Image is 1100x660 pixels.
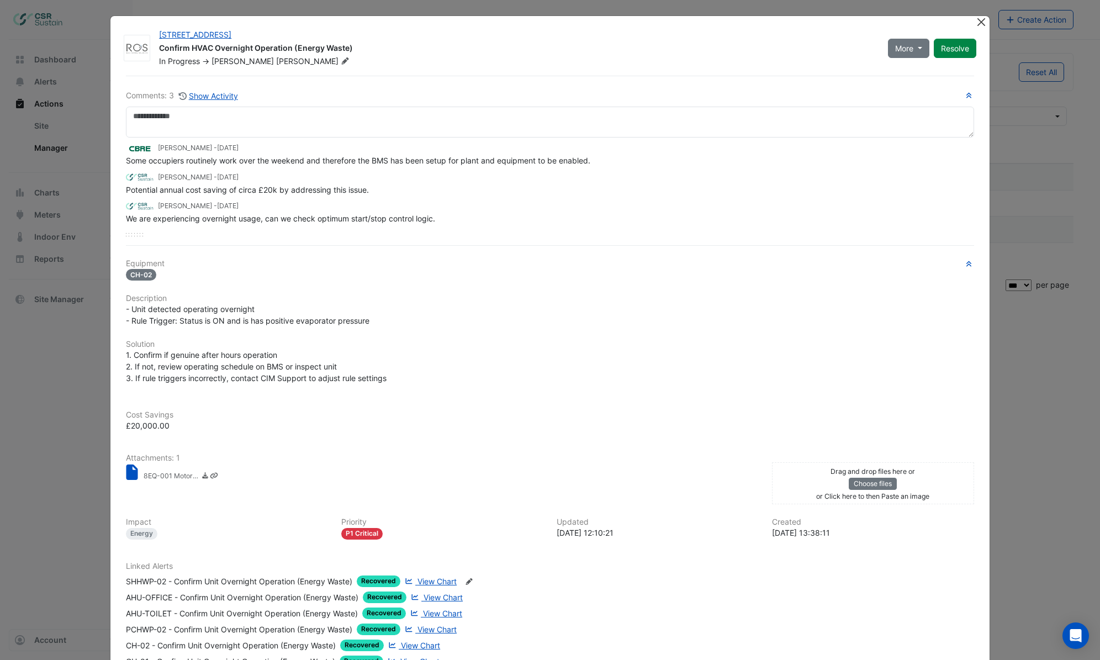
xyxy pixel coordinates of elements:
span: Recovered [363,592,406,603]
div: CH-02 - Confirm Unit Overnight Operation (Energy Waste) [126,640,336,651]
span: Recovered [362,608,406,619]
a: View Chart [403,624,457,635]
span: [PERSON_NAME] [276,56,351,67]
img: Real Control Solutions [124,43,150,54]
span: CH-02 [126,269,156,281]
div: AHU-OFFICE - Confirm Unit Overnight Operation (Energy Waste) [126,592,358,603]
span: £20,000.00 [126,421,170,430]
span: -> [202,56,209,66]
span: View Chart [417,625,457,634]
h6: Created [772,518,974,527]
small: [PERSON_NAME] - [158,201,239,211]
span: View Chart [423,609,462,618]
span: [PERSON_NAME] [211,56,274,66]
div: AHU-TOILET - Confirm Unit Overnight Operation (Energy Waste) [126,608,358,619]
img: CSR Sustain [126,171,154,183]
button: Choose files [849,478,897,490]
fa-icon: Edit Linked Alerts [465,578,473,586]
button: Show Activity [178,89,239,102]
h6: Description [126,294,974,303]
span: Recovered [357,575,400,587]
span: More [895,43,913,54]
span: We are experiencing overnight usage, can we check optimum start/stop control logic. [126,214,435,223]
h6: Cost Savings [126,410,974,420]
h6: Attachments: 1 [126,453,974,463]
div: Comments: 3 [126,89,239,102]
a: Copy link to clipboard [210,471,218,483]
span: Some occupiers routinely work over the weekend and therefore the BMS has been setup for plant and... [126,156,590,165]
span: Potential annual cost saving of circa £20k by addressing this issue. [126,185,369,194]
span: 2025-09-22 12:10:21 [217,144,239,152]
button: More [888,39,929,58]
small: 8EQ-001 Motor - Run Hours Reduction Calc Spreadsheet.xlsx [144,471,199,483]
h6: Solution [126,340,974,349]
span: View Chart [417,577,457,586]
small: [PERSON_NAME] - [158,143,239,153]
div: PCHWP-02 - Confirm Unit Overnight Operation (Energy Waste) [126,624,352,635]
button: Close [976,16,987,28]
small: [PERSON_NAME] - [158,172,239,182]
span: 1. Confirm if genuine after hours operation 2. If not, review operating schedule on BMS or inspec... [126,350,387,383]
a: Download [201,471,209,483]
h6: Updated [557,518,759,527]
span: In Progress [159,56,200,66]
span: View Chart [401,641,440,650]
a: View Chart [409,592,463,603]
span: - Unit detected operating overnight - Rule Trigger: Status is ON and is has positive evaporator p... [126,304,369,325]
div: Energy [126,528,157,540]
div: SHHWP-02 - Confirm Unit Overnight Operation (Energy Waste) [126,575,352,587]
h6: Impact [126,518,328,527]
div: P1 Critical [341,528,383,540]
a: View Chart [403,575,457,587]
span: Recovered [357,624,400,635]
h6: Priority [341,518,543,527]
button: Resolve [934,39,976,58]
h6: Linked Alerts [126,562,974,571]
div: Open Intercom Messenger [1062,622,1089,649]
h6: Equipment [126,259,974,268]
div: Confirm HVAC Overnight Operation (Energy Waste) [159,43,875,56]
small: Drag and drop files here or [831,467,915,476]
a: [STREET_ADDRESS] [159,30,231,39]
a: View Chart [386,640,440,651]
span: 2025-09-19 13:25:32 [217,173,239,181]
img: CSR Sustain [126,200,154,213]
a: View Chart [408,608,462,619]
span: 2025-09-17 13:38:12 [217,202,239,210]
div: [DATE] 13:38:11 [772,527,974,538]
div: [DATE] 12:10:21 [557,527,759,538]
span: Recovered [340,640,384,651]
img: CBRE [126,142,154,155]
span: View Chart [424,593,463,602]
small: or Click here to then Paste an image [816,492,929,500]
